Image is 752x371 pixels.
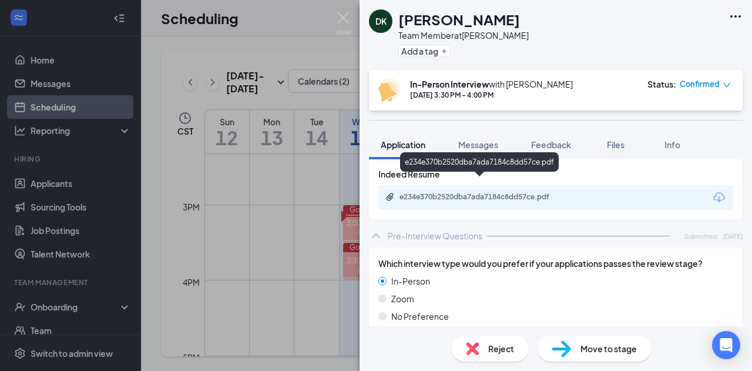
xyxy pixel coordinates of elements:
[712,190,726,205] svg: Download
[410,90,573,100] div: [DATE] 3:30 PM - 4:00 PM
[398,29,529,41] div: Team Member at [PERSON_NAME]
[369,229,383,243] svg: ChevronUp
[664,139,680,150] span: Info
[391,275,430,288] span: In-Person
[458,139,498,150] span: Messages
[385,192,395,202] svg: Paperclip
[647,78,676,90] div: Status :
[391,310,449,323] span: No Preference
[531,139,571,150] span: Feedback
[488,342,514,355] span: Reject
[723,81,731,89] span: down
[388,230,482,242] div: Pre-Interview Questions
[410,79,489,89] b: In-Person Interview
[580,342,637,355] span: Move to stage
[728,9,743,24] svg: Ellipses
[410,78,573,90] div: with [PERSON_NAME]
[441,48,448,55] svg: Plus
[381,139,425,150] span: Application
[399,192,564,202] div: e234e370b2520dba7ada7184c8dd57ce.pdf
[378,257,703,270] span: Which interview type would you prefer if your applications passes the review stage?
[400,152,559,172] div: e234e370b2520dba7ada7184c8dd57ce.pdf
[398,9,520,29] h1: [PERSON_NAME]
[680,78,720,90] span: Confirmed
[684,231,719,241] span: Submitted:
[378,168,440,181] span: Indeed Resume
[391,292,414,305] span: Zoom
[375,15,387,27] div: DK
[712,331,740,359] div: Open Intercom Messenger
[385,192,576,203] a: Paperclipe234e370b2520dba7ada7184c8dd57ce.pdf
[723,231,743,241] span: [DATE]
[607,139,625,150] span: Files
[398,45,451,57] button: PlusAdd a tag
